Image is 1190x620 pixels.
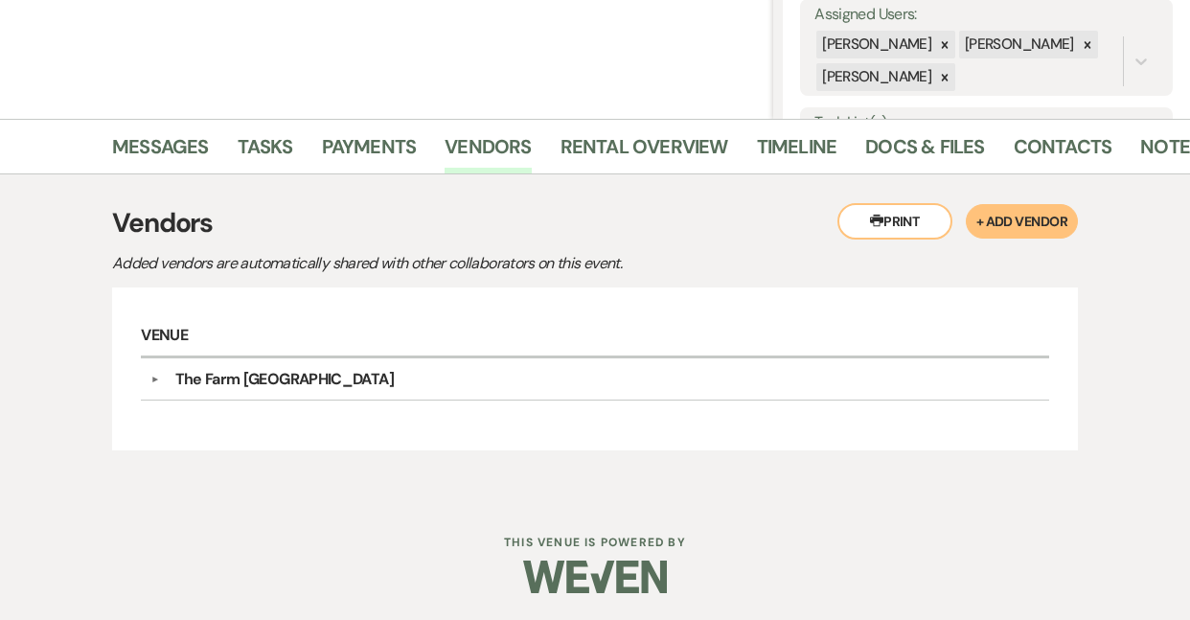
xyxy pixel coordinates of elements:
a: Vendors [445,131,531,173]
a: Timeline [757,131,837,173]
h3: Vendors [112,203,1078,243]
a: Contacts [1014,131,1112,173]
div: [PERSON_NAME] [816,31,934,58]
a: Messages [112,131,209,173]
button: ▼ [144,375,167,384]
a: Payments [322,131,417,173]
a: Docs & Files [865,131,984,173]
a: Rental Overview [561,131,728,173]
img: Weven Logo [523,543,667,610]
div: The Farm [GEOGRAPHIC_DATA] [175,368,394,391]
button: + Add Vendor [966,204,1078,239]
button: Print [837,203,952,240]
h6: Venue [141,316,1049,358]
label: Assigned Users: [814,1,1158,29]
div: [PERSON_NAME] [959,31,1077,58]
div: [PERSON_NAME] [816,63,934,91]
a: Tasks [238,131,293,173]
label: Task List(s): [814,109,1158,137]
p: Added vendors are automatically shared with other collaborators on this event. [112,251,783,276]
